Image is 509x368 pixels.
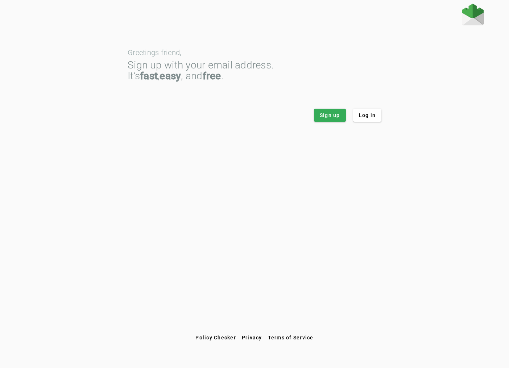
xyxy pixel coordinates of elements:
strong: easy [160,70,181,82]
div: Greetings friend, [128,49,381,56]
span: Sign up [320,112,340,119]
span: Log in [359,112,376,119]
span: Privacy [242,335,262,340]
img: Fraudmarc Logo [462,4,484,25]
button: Terms of Service [265,331,316,344]
span: Policy Checker [195,335,236,340]
button: Policy Checker [193,331,239,344]
strong: fast [140,70,158,82]
strong: free [203,70,221,82]
div: Sign up with your email address. It’s , , and . [128,60,381,81]
span: Terms of Service [268,335,314,340]
button: Sign up [314,109,346,122]
button: Privacy [239,331,265,344]
button: Log in [353,109,382,122]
